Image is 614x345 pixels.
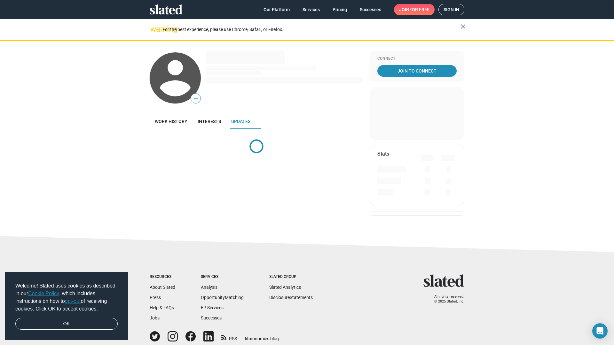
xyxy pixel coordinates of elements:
[444,4,459,15] span: Sign in
[15,318,118,330] a: dismiss cookie message
[231,119,250,124] span: Updates
[191,95,201,103] span: —
[360,4,381,15] span: Successes
[245,336,252,341] span: film
[15,282,118,313] span: Welcome! Slated uses cookies as described in our , which includes instructions on how to of recei...
[399,4,429,15] span: Join
[201,295,244,300] a: OpportunityMatching
[201,305,224,310] a: EP Services
[226,114,256,129] a: Updates
[592,323,608,339] div: Open Intercom Messenger
[269,285,301,290] a: Slated Analytics
[5,272,128,340] div: cookieconsent
[193,114,226,129] a: Interests
[409,4,429,15] span: for free
[150,114,193,129] a: Work history
[303,4,320,15] span: Services
[377,150,389,157] mat-card-title: Stats
[258,4,295,15] a: Our Platform
[150,315,160,320] a: Jobs
[377,56,457,61] div: Connect
[264,4,290,15] span: Our Platform
[379,65,455,77] span: Join To Connect
[355,4,386,15] a: Successes
[327,4,352,15] a: Pricing
[162,25,460,34] div: For the best experience, please use Chrome, Safari, or Firefox.
[428,295,464,304] p: All rights reserved. © 2025 Slated, Inc.
[377,65,457,77] a: Join To Connect
[269,274,313,280] div: Slated Group
[459,23,467,30] mat-icon: close
[155,119,187,124] span: Work history
[201,315,222,320] a: Successes
[269,295,313,300] a: DisclosureStatements
[438,4,464,15] a: Sign in
[221,332,237,342] a: RSS
[394,4,435,15] a: Joinfor free
[150,274,175,280] div: Resources
[150,305,174,310] a: Help & FAQs
[65,298,81,304] a: opt-out
[201,285,217,290] a: Analysis
[150,285,175,290] a: About Slated
[333,4,347,15] span: Pricing
[150,25,158,33] mat-icon: warning
[150,295,161,300] a: Press
[198,119,221,124] span: Interests
[28,291,59,296] a: Cookie Policy
[201,274,244,280] div: Services
[297,4,325,15] a: Services
[245,331,279,342] a: filmonomics blog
